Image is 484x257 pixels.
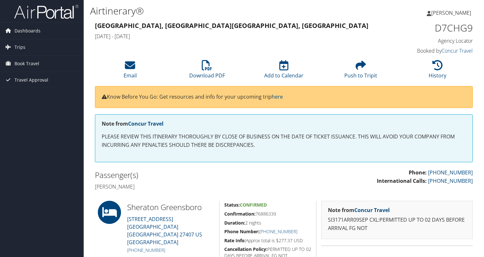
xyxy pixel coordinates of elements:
h4: Booked by [386,47,473,54]
a: [PHONE_NUMBER] [127,247,165,253]
strong: International Calls: [377,177,427,184]
a: [PERSON_NAME] [427,3,478,22]
a: [STREET_ADDRESS][GEOGRAPHIC_DATA] [GEOGRAPHIC_DATA] 27407 US [GEOGRAPHIC_DATA] [127,216,202,246]
a: Concur Travel [128,120,163,127]
h4: Agency Locator [386,37,473,44]
a: Push to Tripit [344,64,377,79]
a: Email [124,64,137,79]
span: Confirmed [240,202,267,208]
a: here [272,93,283,100]
a: Concur Travel [354,207,390,214]
p: SI3171ARR09SEP CXL:PERMITTED UP TO 02 DAYS BEFORE ARRIVAL FG NOT [328,216,466,232]
span: Dashboards [14,23,41,39]
h5: 2 nights [224,220,311,226]
h4: [DATE] - [DATE] [95,33,376,40]
span: Book Travel [14,56,39,72]
a: Add to Calendar [264,64,303,79]
strong: Rate Info: [224,237,246,244]
h1: Airtinerary® [90,4,349,18]
h1: D7CHG9 [386,21,473,35]
h5: Approx total is $277.37 USD [224,237,311,244]
img: airportal-logo.png [14,4,79,19]
h5: 76886339 [224,211,311,217]
a: [PHONE_NUMBER] [259,228,297,235]
strong: [GEOGRAPHIC_DATA], [GEOGRAPHIC_DATA] [GEOGRAPHIC_DATA], [GEOGRAPHIC_DATA] [95,21,368,30]
span: [PERSON_NAME] [431,9,471,16]
strong: Note from [328,207,390,214]
h4: [PERSON_NAME] [95,183,279,190]
span: Trips [14,39,25,55]
strong: Status: [224,202,240,208]
strong: Cancellation Policy: [224,246,267,252]
a: [PHONE_NUMBER] [428,177,473,184]
p: PLEASE REVIEW THIS ITINERARY THOROUGHLY BY CLOSE OF BUSINESS ON THE DATE OF TICKET ISSUANCE. THIS... [102,133,466,149]
strong: Note from [102,120,163,127]
a: History [429,64,446,79]
a: Concur Travel [442,47,473,54]
p: Know Before You Go: Get resources and info for your upcoming trip [102,93,466,101]
strong: Confirmation: [224,211,256,217]
strong: Phone: [409,169,427,176]
span: Travel Approval [14,72,48,88]
a: Download PDF [189,64,225,79]
h2: Sheraton Greensboro [127,202,214,213]
strong: Duration: [224,220,245,226]
a: [PHONE_NUMBER] [428,169,473,176]
strong: Phone Number: [224,228,259,235]
h2: Passenger(s) [95,170,279,181]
